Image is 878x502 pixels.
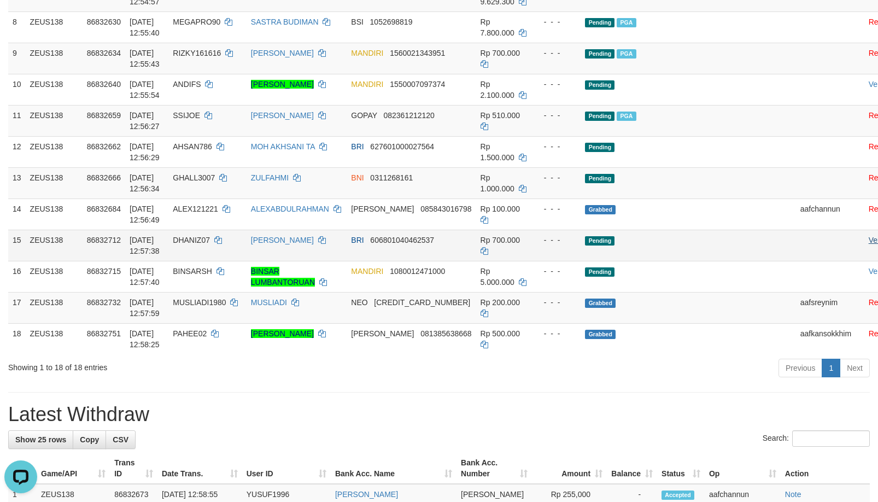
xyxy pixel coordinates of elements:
[251,267,315,287] a: BINSAR LUMBANTORUAN
[130,205,160,224] span: [DATE] 12:56:49
[390,49,445,57] span: Copy 1560021343951 to clipboard
[8,453,37,484] th: ID: activate to sort column descending
[8,167,26,199] td: 13
[535,110,577,121] div: - - -
[705,453,781,484] th: Op: activate to sort column ascending
[110,453,157,484] th: Trans ID: activate to sort column ascending
[173,142,212,151] span: AHSAN786
[15,435,66,444] span: Show 25 rows
[535,48,577,59] div: - - -
[130,111,160,131] span: [DATE] 12:56:27
[779,359,822,377] a: Previous
[585,18,614,27] span: Pending
[351,329,414,338] span: [PERSON_NAME]
[585,330,616,339] span: Grabbed
[535,297,577,308] div: - - -
[87,329,121,338] span: 86832751
[585,80,614,90] span: Pending
[87,111,121,120] span: 86832659
[585,267,614,277] span: Pending
[420,205,471,213] span: Copy 085843016798 to clipboard
[26,261,83,292] td: ZEUS138
[8,292,26,323] td: 17
[130,17,160,37] span: [DATE] 12:55:40
[8,261,26,292] td: 16
[331,453,456,484] th: Bank Acc. Name: activate to sort column ascending
[251,17,319,26] a: SASTRA BUDIMAN
[535,141,577,152] div: - - -
[173,17,220,26] span: MEGAPRO90
[8,105,26,136] td: 11
[87,173,121,182] span: 86832666
[532,453,607,484] th: Amount: activate to sort column ascending
[8,230,26,261] td: 15
[26,230,83,261] td: ZEUS138
[73,430,106,449] a: Copy
[585,205,616,214] span: Grabbed
[796,292,864,323] td: aafsreynim
[390,80,445,89] span: Copy 1550007097374 to clipboard
[113,435,128,444] span: CSV
[251,111,314,120] a: [PERSON_NAME]
[8,199,26,230] td: 14
[173,236,210,244] span: DHANIZ07
[8,404,870,425] h1: Latest Withdraw
[8,11,26,43] td: 8
[481,329,520,338] span: Rp 500.000
[785,490,801,499] a: Note
[481,267,514,287] span: Rp 5.000.000
[481,111,520,120] span: Rp 510.000
[535,235,577,246] div: - - -
[481,298,520,307] span: Rp 200.000
[792,430,870,447] input: Search:
[370,17,413,26] span: Copy 1052698819 to clipboard
[351,142,364,151] span: BRI
[390,267,445,276] span: Copy 1080012471000 to clipboard
[26,292,83,323] td: ZEUS138
[374,298,470,307] span: Copy 5859457168856576 to clipboard
[535,79,577,90] div: - - -
[8,43,26,74] td: 9
[130,298,160,318] span: [DATE] 12:57:59
[173,205,218,213] span: ALEX121221
[157,453,242,484] th: Date Trans.: activate to sort column ascending
[535,203,577,214] div: - - -
[130,173,160,193] span: [DATE] 12:56:34
[585,236,614,246] span: Pending
[481,80,514,100] span: Rp 2.100.000
[173,173,215,182] span: GHALL3007
[535,172,577,183] div: - - -
[251,236,314,244] a: [PERSON_NAME]
[481,173,514,193] span: Rp 1.000.000
[481,205,520,213] span: Rp 100.000
[351,298,367,307] span: NEO
[8,74,26,105] td: 10
[26,105,83,136] td: ZEUS138
[781,453,870,484] th: Action
[26,74,83,105] td: ZEUS138
[8,430,73,449] a: Show 25 rows
[585,299,616,308] span: Grabbed
[80,435,99,444] span: Copy
[87,49,121,57] span: 86832634
[130,329,160,349] span: [DATE] 12:58:25
[106,430,136,449] a: CSV
[26,43,83,74] td: ZEUS138
[251,142,315,151] a: MOH AKHSANI TA
[420,329,471,338] span: Copy 081385638668 to clipboard
[130,142,160,162] span: [DATE] 12:56:29
[242,453,331,484] th: User ID: activate to sort column ascending
[796,199,864,230] td: aafchannun
[370,236,434,244] span: Copy 606801040462537 to clipboard
[26,167,83,199] td: ZEUS138
[87,298,121,307] span: 86832732
[251,173,289,182] a: ZULFAHMI
[351,111,377,120] span: GOPAY
[535,16,577,27] div: - - -
[657,453,705,484] th: Status: activate to sort column ascending
[173,298,226,307] span: MUSLIADI1980
[251,205,329,213] a: ALEXABDULRAHMAN
[87,80,121,89] span: 86832640
[461,490,524,499] span: [PERSON_NAME]
[173,267,212,276] span: BINSARSH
